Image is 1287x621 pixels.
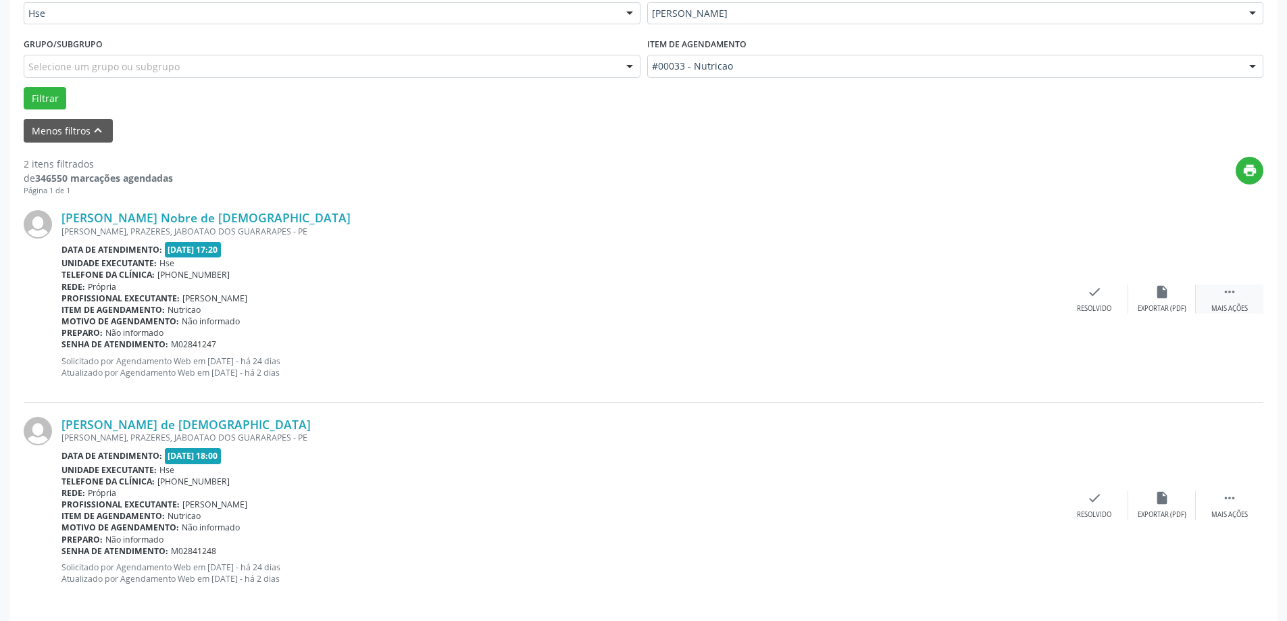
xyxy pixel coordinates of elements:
b: Senha de atendimento: [61,339,168,350]
b: Telefone da clínica: [61,269,155,280]
div: Página 1 de 1 [24,185,173,197]
span: [PERSON_NAME] [652,7,1236,20]
div: Resolvido [1077,510,1111,520]
span: [PERSON_NAME] [182,499,247,510]
span: M02841248 [171,545,216,557]
i: keyboard_arrow_up [91,123,105,138]
b: Rede: [61,281,85,293]
span: [PHONE_NUMBER] [157,269,230,280]
label: Item de agendamento [647,34,747,55]
span: Hse [159,257,174,269]
button: Filtrar [24,87,66,110]
i: check [1087,491,1102,505]
span: Não informado [182,522,240,533]
span: Não informado [182,316,240,327]
img: img [24,210,52,239]
i: insert_drive_file [1155,284,1169,299]
span: Nutricao [168,510,201,522]
div: Exportar (PDF) [1138,304,1186,314]
b: Motivo de agendamento: [61,316,179,327]
i: print [1242,163,1257,178]
b: Unidade executante: [61,464,157,476]
span: Selecione um grupo ou subgrupo [28,59,180,74]
b: Senha de atendimento: [61,545,168,557]
span: [PHONE_NUMBER] [157,476,230,487]
span: [DATE] 18:00 [165,448,222,464]
div: Exportar (PDF) [1138,510,1186,520]
i: check [1087,284,1102,299]
b: Profissional executante: [61,293,180,304]
b: Telefone da clínica: [61,476,155,487]
b: Rede: [61,487,85,499]
span: Própria [88,487,116,499]
i:  [1222,491,1237,505]
strong: 346550 marcações agendadas [35,172,173,184]
b: Preparo: [61,327,103,339]
span: Hse [159,464,174,476]
b: Data de atendimento: [61,244,162,255]
span: Não informado [105,534,163,545]
div: Mais ações [1211,510,1248,520]
div: [PERSON_NAME], PRAZERES, JABOATAO DOS GUARARAPES - PE [61,432,1061,443]
div: [PERSON_NAME], PRAZERES, JABOATAO DOS GUARARAPES - PE [61,226,1061,237]
span: Não informado [105,327,163,339]
b: Data de atendimento: [61,450,162,462]
b: Item de agendamento: [61,304,165,316]
div: de [24,171,173,185]
div: Mais ações [1211,304,1248,314]
div: Resolvido [1077,304,1111,314]
b: Motivo de agendamento: [61,522,179,533]
div: 2 itens filtrados [24,157,173,171]
button: Menos filtroskeyboard_arrow_up [24,119,113,143]
span: #00033 - Nutricao [652,59,1236,73]
i: insert_drive_file [1155,491,1169,505]
a: [PERSON_NAME] de [DEMOGRAPHIC_DATA] [61,417,311,432]
span: M02841247 [171,339,216,350]
img: img [24,417,52,445]
span: [PERSON_NAME] [182,293,247,304]
b: Unidade executante: [61,257,157,269]
span: Nutricao [168,304,201,316]
b: Profissional executante: [61,499,180,510]
p: Solicitado por Agendamento Web em [DATE] - há 24 dias Atualizado por Agendamento Web em [DATE] - ... [61,562,1061,585]
a: [PERSON_NAME] Nobre de [DEMOGRAPHIC_DATA] [61,210,351,225]
b: Preparo: [61,534,103,545]
p: Solicitado por Agendamento Web em [DATE] - há 24 dias Atualizado por Agendamento Web em [DATE] - ... [61,355,1061,378]
span: Hse [28,7,613,20]
b: Item de agendamento: [61,510,165,522]
span: Própria [88,281,116,293]
label: Grupo/Subgrupo [24,34,103,55]
button: print [1236,157,1263,184]
i:  [1222,284,1237,299]
span: [DATE] 17:20 [165,242,222,257]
